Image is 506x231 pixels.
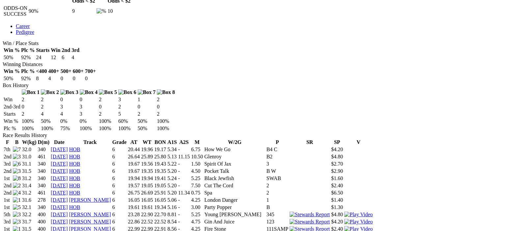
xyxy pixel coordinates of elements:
td: 75% [60,125,79,132]
img: Play Video [344,219,373,225]
th: A2S [178,139,190,146]
td: 0 [156,104,175,110]
td: 22.90 [141,211,153,218]
td: 19.61 [141,204,153,211]
td: 6 [112,153,127,160]
th: Track [69,139,111,146]
td: 26.75 [127,190,140,196]
a: [PERSON_NAME] [69,212,111,217]
td: 6 [112,211,127,218]
td: 3rd [3,161,12,167]
th: SR [289,139,330,146]
td: 3 [266,161,289,167]
th: Win [50,47,61,54]
th: Win % [3,68,20,75]
div: Race Results History [3,132,498,138]
td: 22.70 [154,211,166,218]
th: 2nd [61,47,70,54]
td: 2nd [3,153,12,160]
td: $4.20 [331,219,343,225]
td: - [178,161,190,167]
td: 32.1 [22,204,37,211]
td: 31.6 [22,197,37,203]
td: 31.7 [22,219,37,225]
td: Win [3,96,21,103]
td: How We Go [204,146,265,153]
td: 90% [28,5,71,17]
td: 5.20 [167,168,177,174]
img: Box 6 [118,89,136,95]
td: 25.89 [141,153,153,160]
td: 22.52 [154,219,166,225]
td: 5.20 [167,190,177,196]
td: 5.25 [191,175,203,182]
td: 4.75 [191,219,203,225]
td: 4 [41,111,59,117]
td: 5.22 [167,161,177,167]
td: 0 [60,96,79,103]
img: Play Video [344,212,373,218]
th: D(m) [38,139,50,146]
a: HOB [69,190,80,196]
td: 2 [41,104,59,110]
td: 11.15 [178,153,190,160]
td: 400 [38,219,50,225]
td: 3 [79,111,98,117]
td: 2 [118,104,137,110]
td: 3rd [3,219,12,225]
td: 22.86 [127,219,140,225]
td: 32.2 [22,211,37,218]
td: 0% [79,118,98,125]
td: Gin And Juice [204,219,265,225]
td: 20.44 [127,146,140,153]
td: 100% [156,125,175,132]
a: [PERSON_NAME] [69,197,111,203]
td: 8.81 [167,211,177,218]
td: 7.50 [191,182,203,189]
td: 5 [118,111,137,117]
td: 31.2 [22,190,37,196]
td: ODDS-ON SUCCESS [3,5,28,17]
td: 345 [266,211,289,218]
img: Stewards Report [290,212,330,218]
td: 19.67 [127,168,140,174]
td: - [178,197,190,203]
td: 1 [266,197,289,203]
td: 6.75 [191,146,203,153]
td: 24 [36,54,50,61]
td: 19.34 [154,204,166,211]
a: [DATE] [51,190,68,196]
td: 31.2 [22,175,37,182]
td: 1.50 [191,161,203,167]
a: HOB [69,147,80,152]
td: 50% [3,54,20,61]
a: HOB [69,204,80,210]
a: [DATE] [51,212,68,217]
td: 2 [137,111,156,117]
div: Win / Place Stats [3,40,498,46]
td: 6 [112,168,127,174]
td: 31.4 [22,182,37,189]
td: 5.25 [191,211,203,218]
a: [DATE] [51,175,68,181]
div: Box History [3,82,498,88]
img: Box 5 [99,89,117,95]
td: 26.64 [127,153,140,160]
td: $2.40 [331,182,343,189]
td: 1st [3,197,12,203]
td: 2nd [3,168,12,174]
th: Starts [36,47,50,54]
td: B4 C [266,146,289,153]
th: 3rd [71,47,80,54]
td: 3.00 [191,204,203,211]
a: HOB [69,168,80,174]
th: B [13,139,21,146]
td: 6 [112,182,127,189]
th: SP [331,139,343,146]
img: Box 2 [41,89,59,95]
td: 19.43 [154,161,166,167]
td: 92% [21,54,35,61]
th: Grade [112,139,127,146]
td: 12 [50,54,61,61]
td: 4.50 [191,168,203,174]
